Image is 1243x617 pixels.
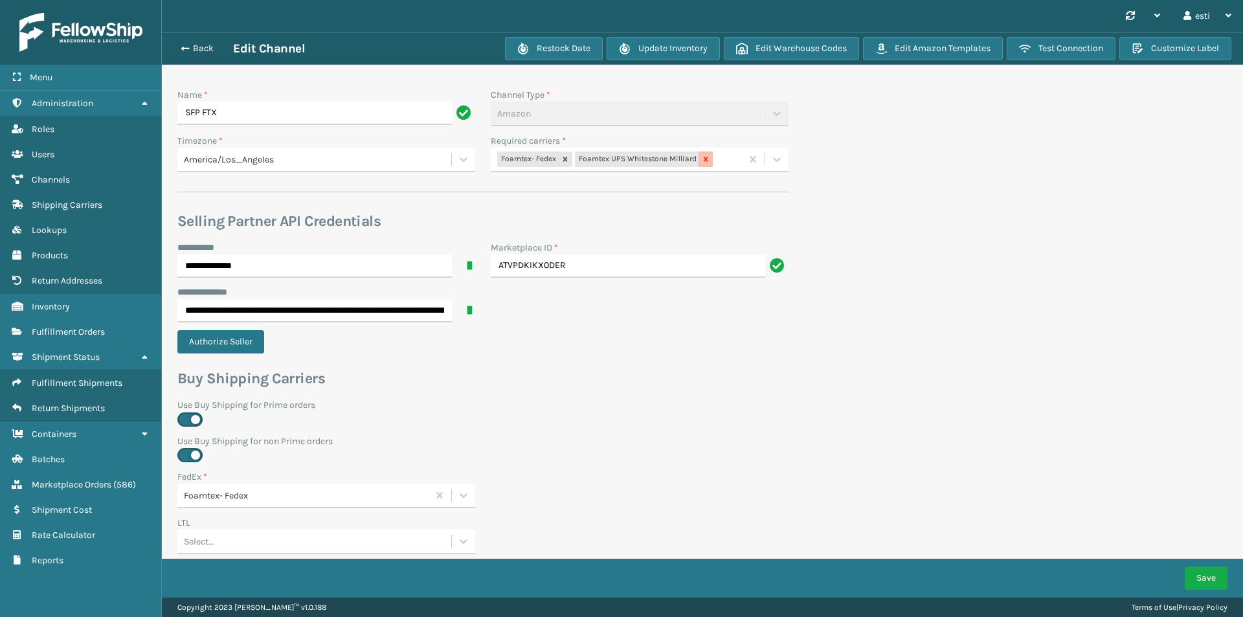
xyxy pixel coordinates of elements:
[32,530,95,541] span: Rate Calculator
[177,598,326,617] p: Copyright 2023 [PERSON_NAME]™ v 1.0.188
[32,403,105,414] span: Return Shipments
[177,369,789,388] h3: Buy Shipping Carriers
[184,153,453,166] div: America/Los_Angeles
[32,479,111,490] span: Marketplace Orders
[32,504,92,515] span: Shipment Cost
[1119,37,1231,60] button: Customize Label
[863,37,1003,60] button: Edit Amazon Templates
[174,43,233,54] button: Back
[1185,567,1227,590] button: Save
[32,149,54,160] span: Users
[32,225,67,236] span: Lookups
[32,250,68,261] span: Products
[177,134,223,148] label: Timezone
[1132,598,1227,617] div: |
[607,37,720,60] button: Update Inventory
[575,151,699,167] div: Foamtex UPS Whitestone Milliard
[30,72,52,83] span: Menu
[1132,603,1176,612] a: Terms of Use
[177,336,272,347] a: Authorize Seller
[1178,603,1227,612] a: Privacy Policy
[32,275,102,286] span: Return Addresses
[491,134,566,148] label: Required carriers
[724,37,859,60] button: Edit Warehouse Codes
[505,37,603,60] button: Restock Date
[32,199,102,210] span: Shipping Carriers
[177,434,789,448] label: Use Buy Shipping for non Prime orders
[233,41,305,56] h3: Edit Channel
[177,398,789,412] label: Use Buy Shipping for Prime orders
[497,151,558,167] div: Foamtex- Fedex
[32,555,63,566] span: Reports
[32,429,76,440] span: Containers
[177,330,264,353] button: Authorize Seller
[184,489,429,502] div: Foamtex- Fedex
[32,326,105,337] span: Fulfillment Orders
[32,454,65,465] span: Batches
[32,174,70,185] span: Channels
[1007,37,1115,60] button: Test Connection
[491,88,550,102] label: Channel Type
[32,98,93,109] span: Administration
[32,124,54,135] span: Roles
[32,352,100,363] span: Shipment Status
[32,377,122,388] span: Fulfillment Shipments
[113,479,136,490] span: ( 586 )
[491,241,558,254] label: Marketplace ID
[177,88,208,102] label: Name
[32,301,70,312] span: Inventory
[184,535,214,548] div: Select...
[177,212,789,231] h3: Selling Partner API Credentials
[19,13,142,52] img: logo
[177,516,190,530] label: LTL
[177,470,207,484] label: FedEx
